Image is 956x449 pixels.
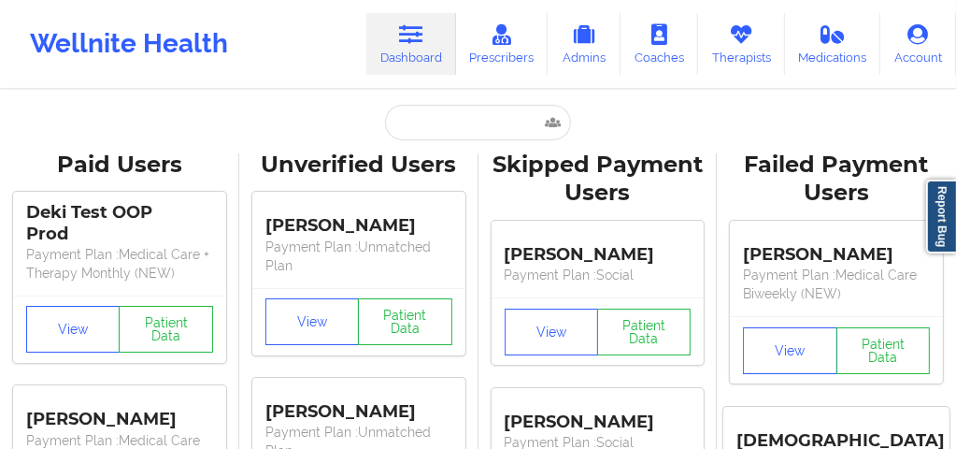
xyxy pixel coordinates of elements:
[730,151,943,209] div: Failed Payment Users
[836,327,930,374] button: Patient Data
[880,13,956,75] a: Account
[26,396,213,431] div: [PERSON_NAME]
[492,151,705,209] div: Skipped Payment Users
[13,151,226,180] div: Paid Users
[265,238,452,275] p: Payment Plan : Unmatched Plan
[265,298,359,345] button: View
[548,13,621,75] a: Admins
[621,13,698,75] a: Coaches
[26,202,213,245] div: Deki Test OOP Prod
[26,306,120,353] button: View
[743,230,930,266] div: [PERSON_NAME]
[597,309,691,355] button: Patient Data
[265,387,452,423] div: [PERSON_NAME]
[785,13,881,75] a: Medications
[505,266,692,284] p: Payment Plan : Social
[505,230,692,266] div: [PERSON_NAME]
[505,309,598,355] button: View
[456,13,549,75] a: Prescribers
[698,13,785,75] a: Therapists
[252,151,465,180] div: Unverified Users
[505,398,692,433] div: [PERSON_NAME]
[119,306,212,353] button: Patient Data
[265,202,452,238] div: [PERSON_NAME]
[743,327,836,374] button: View
[366,13,456,75] a: Dashboard
[926,180,956,253] a: Report Bug
[26,245,213,282] p: Payment Plan : Medical Care + Therapy Monthly (NEW)
[743,266,930,303] p: Payment Plan : Medical Care Biweekly (NEW)
[358,298,451,345] button: Patient Data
